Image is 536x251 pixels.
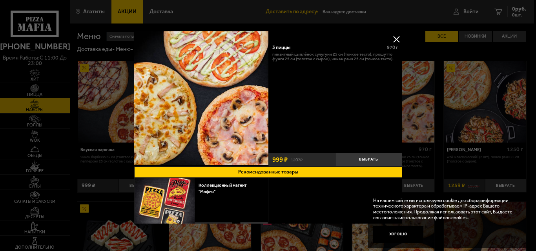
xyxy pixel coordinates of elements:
[134,166,402,178] button: Рекомендованные товары
[290,157,302,163] s: 1207 ₽
[200,222,208,238] strong: 0
[240,222,268,238] button: Выбрать
[373,226,423,243] button: Хорошо
[387,44,398,50] span: 970 г
[272,52,398,61] p: Пикантный цыплёнок сулугуни 25 см (тонкое тесто), Прошутто Фунги 25 см (толстое с сыром), Чикен Р...
[272,44,382,50] div: 3 пиццы
[134,31,268,165] img: 3 пиццы
[335,153,402,166] button: Выбрать
[198,182,246,195] a: Коллекционный магнит "Мафия"
[272,156,288,163] span: 999 ₽
[134,31,268,166] a: 3 пиццы
[373,198,518,221] p: На нашем сайте мы используем cookie для сбора информации технического характера и обрабатываем IP...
